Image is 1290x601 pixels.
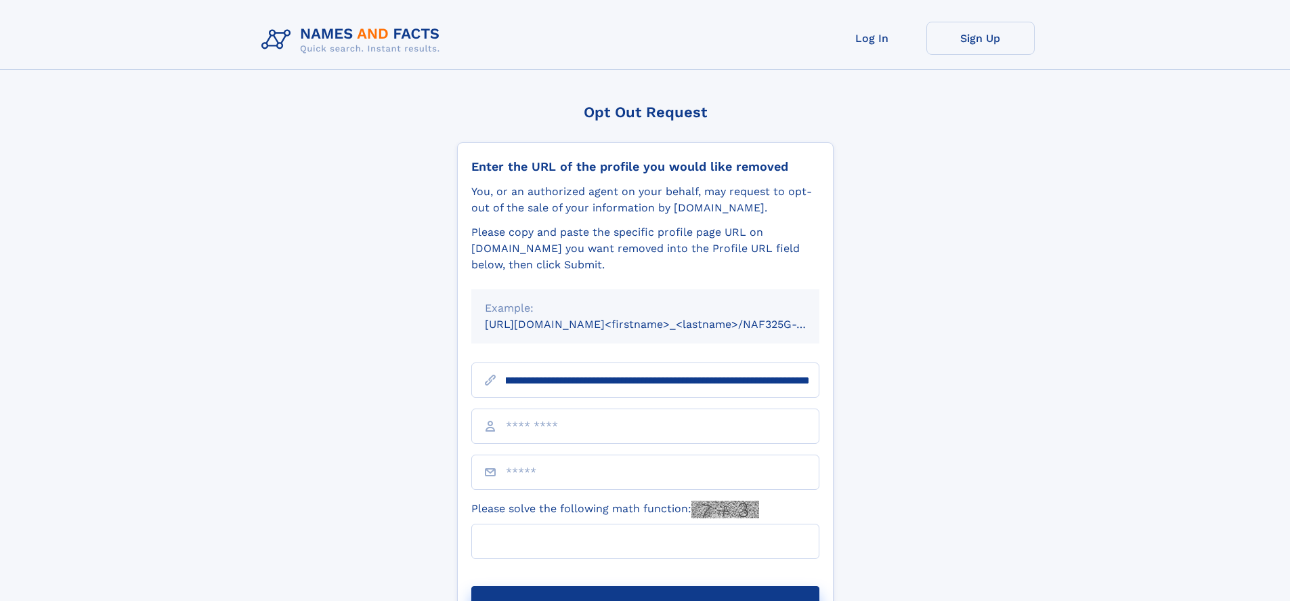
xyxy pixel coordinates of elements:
[471,184,819,216] div: You, or an authorized agent on your behalf, may request to opt-out of the sale of your informatio...
[256,22,451,58] img: Logo Names and Facts
[457,104,834,121] div: Opt Out Request
[471,501,759,518] label: Please solve the following math function:
[485,318,845,331] small: [URL][DOMAIN_NAME]<firstname>_<lastname>/NAF325G-xxxxxxxx
[471,224,819,273] div: Please copy and paste the specific profile page URL on [DOMAIN_NAME] you want removed into the Pr...
[471,159,819,174] div: Enter the URL of the profile you would like removed
[485,300,806,316] div: Example:
[818,22,926,55] a: Log In
[926,22,1035,55] a: Sign Up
